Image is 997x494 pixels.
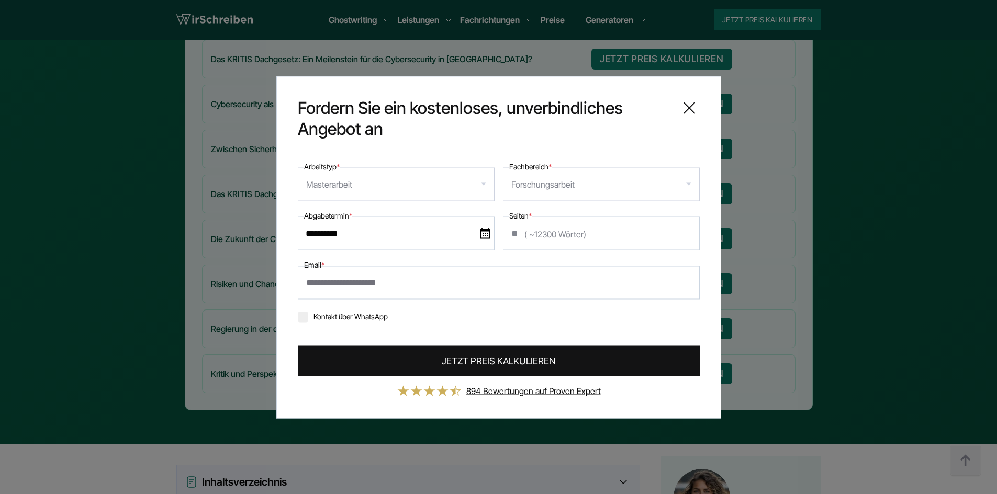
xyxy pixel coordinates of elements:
[509,209,532,222] label: Seiten
[298,345,700,376] button: JETZT PREIS KALKULIEREN
[480,228,490,238] img: date
[442,353,556,367] span: JETZT PREIS KALKULIEREN
[306,176,352,192] div: Masterarbeit
[511,176,575,192] div: Forschungsarbeit
[304,258,324,271] label: Email
[466,385,601,396] a: 894 Bewertungen auf Proven Expert
[304,209,352,222] label: Abgabetermin
[509,160,552,173] label: Fachbereich
[298,97,670,139] span: Fordern Sie ein kostenloses, unverbindliches Angebot an
[304,160,340,173] label: Arbeitstyp
[298,216,495,250] input: date
[298,312,388,320] label: Kontakt über WhatsApp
